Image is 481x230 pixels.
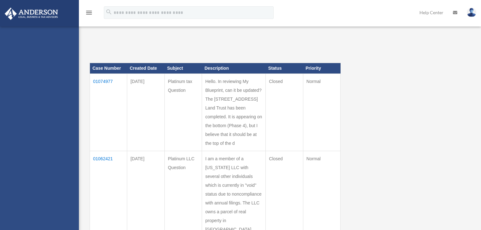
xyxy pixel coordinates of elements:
td: Platinum tax Question [164,74,202,151]
i: search [105,9,112,15]
td: Normal [303,74,341,151]
td: Closed [266,74,303,151]
td: 01074977 [90,74,127,151]
th: Description [202,63,266,74]
a: menu [85,11,93,16]
td: Hello. In reviewing My Blueprint, can it be updated? The [STREET_ADDRESS] Land Trust has been com... [202,74,266,151]
th: Priority [303,63,341,74]
th: Subject [164,63,202,74]
th: Status [266,63,303,74]
td: [DATE] [127,74,164,151]
th: Created Date [127,63,164,74]
img: Anderson Advisors Platinum Portal [3,8,60,20]
i: menu [85,9,93,16]
th: Case Number [90,63,127,74]
img: User Pic [467,8,476,17]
